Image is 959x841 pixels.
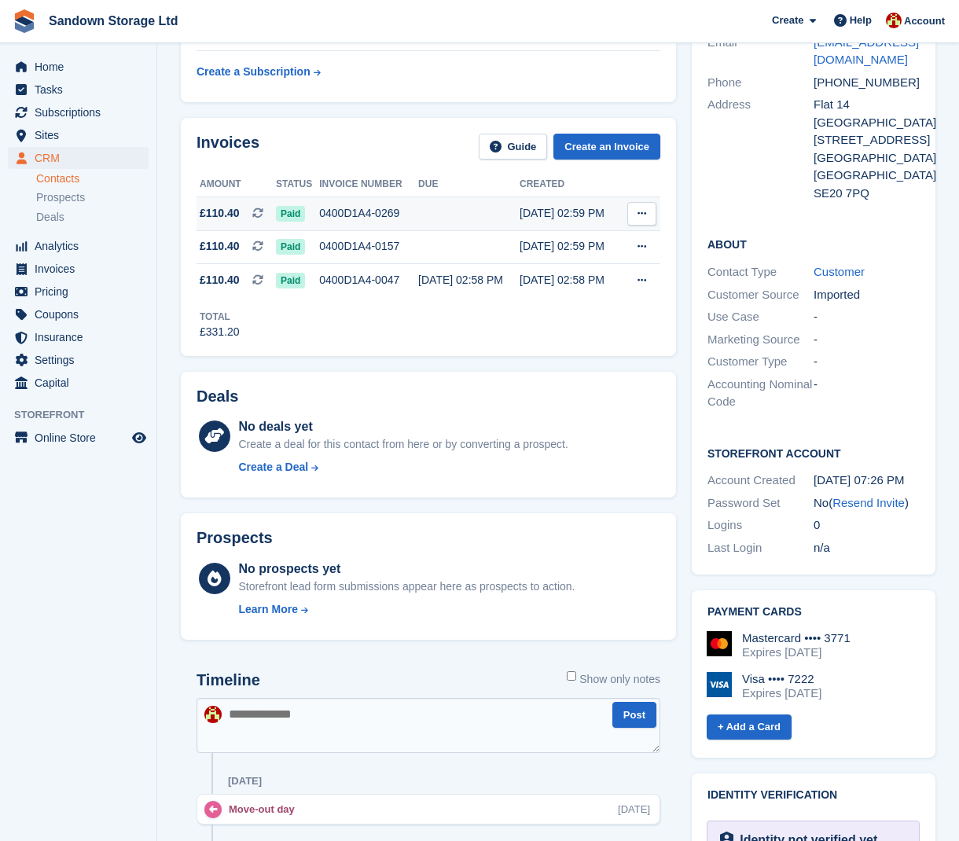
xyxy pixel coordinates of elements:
div: Accounting Nominal Code [707,376,814,411]
div: Create a Subscription [197,64,310,80]
span: Storefront [14,407,156,423]
th: Amount [197,172,276,197]
span: Online Store [35,427,129,449]
a: menu [8,56,149,78]
a: Deals [36,209,149,226]
h2: Timeline [197,671,260,689]
a: + Add a Card [707,714,792,740]
div: - [814,308,920,326]
a: Create an Invoice [553,134,660,160]
div: [DATE] 02:59 PM [520,238,621,255]
div: Expires [DATE] [742,686,821,700]
span: Pricing [35,281,129,303]
span: Help [850,13,872,28]
div: Last Login [707,539,814,557]
div: Move-out day [229,802,303,817]
span: Analytics [35,235,129,257]
span: Coupons [35,303,129,325]
div: Expires [DATE] [742,645,851,659]
a: Create a Deal [238,459,568,476]
span: £110.40 [200,205,240,222]
span: Paid [276,273,305,288]
div: Visa •••• 7222 [742,672,821,686]
th: Invoice number [319,172,418,197]
a: menu [8,258,149,280]
div: SE20 7PQ [814,185,920,203]
span: £110.40 [200,272,240,288]
div: Marketing Source [707,331,814,349]
div: Imported [814,286,920,304]
a: Contacts [36,171,149,186]
a: Sandown Storage Ltd [42,8,184,34]
a: menu [8,147,149,169]
span: Paid [276,239,305,255]
div: Phone [707,74,814,92]
span: Capital [35,372,129,394]
div: No [814,494,920,512]
input: Show only notes [567,671,576,681]
a: Prospects [36,189,149,206]
div: Password Set [707,494,814,512]
span: Insurance [35,326,129,348]
div: - [814,376,920,411]
h2: About [707,236,920,252]
th: Status [276,172,319,197]
th: Due [418,172,520,197]
a: menu [8,281,149,303]
div: Flat 14 [GEOGRAPHIC_DATA] [814,96,920,131]
a: menu [8,235,149,257]
span: Home [35,56,129,78]
div: 0400D1A4-0157 [319,238,418,255]
h2: Invoices [197,134,259,160]
span: CRM [35,147,129,169]
a: Create a Subscription [197,57,321,86]
a: Customer [814,265,865,278]
h2: Prospects [197,529,273,547]
div: Email [707,34,814,69]
h2: Deals [197,387,238,406]
div: Customer Source [707,286,814,304]
div: Account Created [707,472,814,490]
span: Tasks [35,79,129,101]
span: Invoices [35,258,129,280]
div: Total [200,310,240,324]
div: - [814,353,920,371]
img: Visa Logo [707,672,732,697]
img: Jessica Durrant [886,13,902,28]
a: menu [8,349,149,371]
th: Created [520,172,621,197]
div: [DATE] 02:59 PM [520,205,621,222]
div: [DATE] [228,775,262,788]
span: Subscriptions [35,101,129,123]
div: 0 [814,516,920,534]
div: [GEOGRAPHIC_DATA] [814,167,920,185]
img: stora-icon-8386f47178a22dfd0bd8f6a31ec36ba5ce8667c1dd55bd0f319d3a0aa187defe.svg [13,9,36,33]
a: Guide [479,134,548,160]
span: Paid [276,206,305,222]
div: [DATE] 07:26 PM [814,472,920,490]
a: menu [8,124,149,146]
span: £110.40 [200,238,240,255]
span: ( ) [829,496,909,509]
a: menu [8,79,149,101]
h2: Storefront Account [707,445,920,461]
h2: Payment cards [707,606,920,619]
div: 0400D1A4-0269 [319,205,418,222]
span: Prospects [36,190,85,205]
span: Account [904,13,945,29]
div: Create a deal for this contact from here or by converting a prospect. [238,436,568,453]
img: Mastercard Logo [707,631,732,656]
div: Logins [707,516,814,534]
a: menu [8,372,149,394]
div: [DATE] 02:58 PM [520,272,621,288]
div: Create a Deal [238,459,308,476]
div: 0400D1A4-0047 [319,272,418,288]
div: [GEOGRAPHIC_DATA] [814,149,920,167]
div: Mastercard •••• 3771 [742,631,851,645]
div: No prospects yet [238,560,575,578]
div: [STREET_ADDRESS] [814,131,920,149]
button: Post [612,702,656,728]
span: Create [772,13,803,28]
div: [DATE] 02:58 PM [418,272,520,288]
a: menu [8,326,149,348]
